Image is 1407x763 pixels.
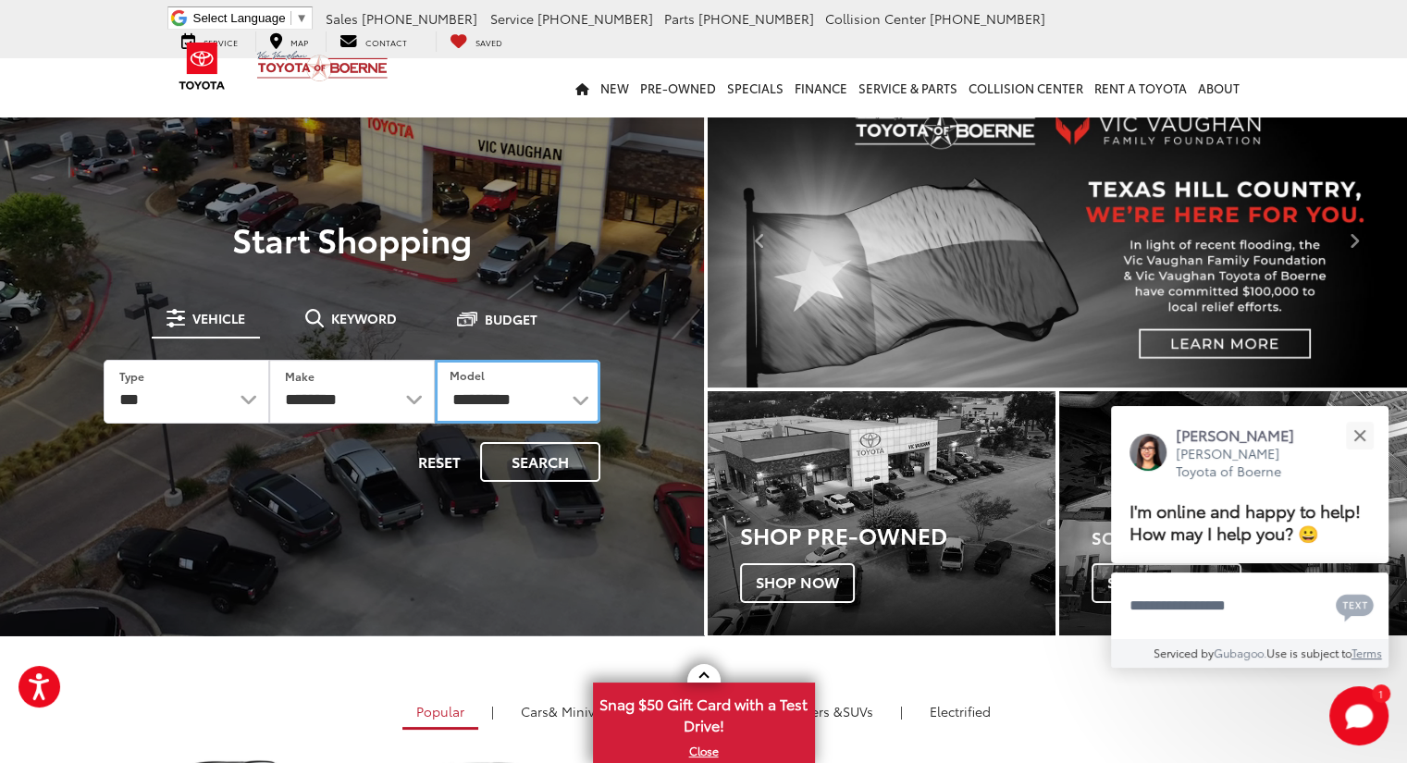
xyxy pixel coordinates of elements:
button: Click to view previous picture. [708,129,812,351]
span: 1 [1378,689,1383,697]
div: Toyota [1059,391,1407,634]
li: | [487,702,499,720]
span: [PHONE_NUMBER] [698,9,814,28]
a: Select Language​ [193,11,308,25]
h3: Shop Pre-Owned [740,523,1055,547]
span: Shop Now [740,563,855,602]
a: Finance [789,58,853,117]
a: Gubagoo. [1214,645,1266,660]
a: Pre-Owned [635,58,722,117]
a: Specials [722,58,789,117]
a: Contact [326,31,421,52]
span: ​ [290,11,291,25]
a: Cars [507,695,624,727]
label: Make [285,368,315,384]
a: Popular [402,695,478,730]
a: Terms [1351,645,1382,660]
span: [PHONE_NUMBER] [930,9,1045,28]
span: Keyword [331,312,397,325]
p: [PERSON_NAME] Toyota of Boerne [1176,445,1313,481]
span: & Minivan [549,702,611,720]
a: SUVs [747,695,887,727]
a: Service [167,31,252,52]
a: About [1192,58,1245,117]
span: Vehicle [192,312,245,325]
a: Electrified [916,695,1005,727]
span: Service [490,9,534,28]
a: My Saved Vehicles [436,31,516,52]
div: Close[PERSON_NAME][PERSON_NAME] Toyota of BoerneI'm online and happy to help! How may I help you?... [1111,406,1388,668]
span: Budget [485,313,537,326]
a: New [595,58,635,117]
h4: Schedule Service [1092,529,1407,548]
a: Service & Parts: Opens in a new tab [853,58,963,117]
span: Snag $50 Gift Card with a Test Drive! [595,684,813,741]
svg: Text [1336,592,1374,621]
button: Reset [402,442,476,482]
a: Collision Center [963,58,1089,117]
span: Use is subject to [1266,645,1351,660]
div: Toyota [708,391,1055,634]
span: Saved [475,36,502,48]
span: Select Language [193,11,286,25]
p: [PERSON_NAME] [1176,425,1313,445]
a: Map [255,31,322,52]
a: Home [570,58,595,117]
span: I'm online and happy to help! How may I help you? 😀 [1129,498,1361,545]
button: Click to view next picture. [1302,129,1407,351]
label: Model [450,367,485,383]
img: Toyota [167,36,237,96]
label: Type [119,368,144,384]
a: Shop Pre-Owned Shop Now [708,391,1055,634]
span: [PHONE_NUMBER] [362,9,477,28]
button: Search [480,442,600,482]
a: Rent a Toyota [1089,58,1192,117]
p: Start Shopping [78,220,626,257]
a: Schedule Service Schedule Now [1059,391,1407,634]
span: [PHONE_NUMBER] [537,9,653,28]
span: Parts [664,9,695,28]
img: Vic Vaughan Toyota of Boerne [256,50,389,82]
span: Sales [326,9,358,28]
li: | [895,702,907,720]
textarea: Type your message [1111,572,1388,639]
span: Collision Center [825,9,926,28]
span: Serviced by [1154,645,1214,660]
button: Chat with SMS [1330,585,1379,626]
span: Schedule Now [1092,563,1241,602]
svg: Start Chat [1329,686,1388,745]
span: ▼ [296,11,308,25]
button: Toggle Chat Window [1329,686,1388,745]
button: Close [1339,415,1379,455]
